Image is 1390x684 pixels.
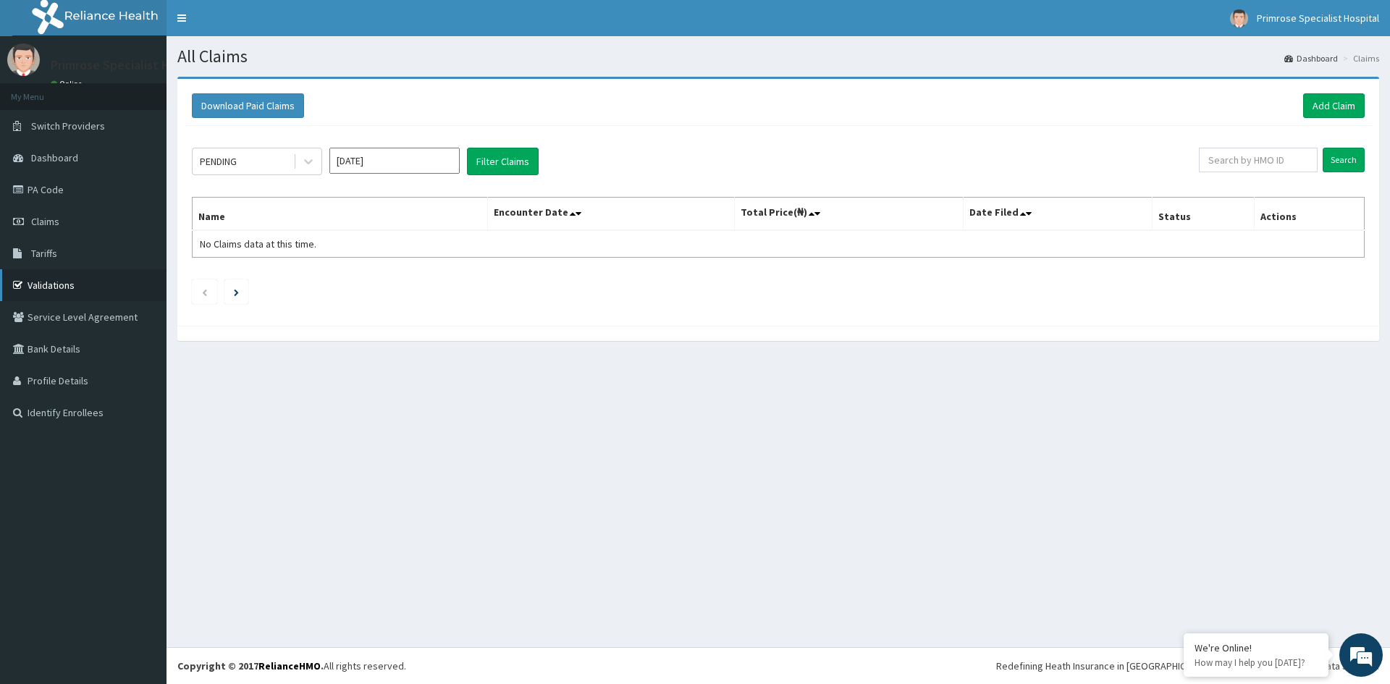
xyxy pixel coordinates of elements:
[201,285,208,298] a: Previous page
[31,119,105,132] span: Switch Providers
[258,659,321,672] a: RelianceHMO
[1152,198,1254,231] th: Status
[963,198,1152,231] th: Date Filed
[193,198,488,231] th: Name
[1339,52,1379,64] li: Claims
[1195,641,1318,654] div: We're Online!
[1323,148,1365,172] input: Search
[31,215,59,228] span: Claims
[467,148,539,175] button: Filter Claims
[329,148,460,174] input: Select Month and Year
[31,151,78,164] span: Dashboard
[1284,52,1338,64] a: Dashboard
[1254,198,1364,231] th: Actions
[996,659,1379,673] div: Redefining Heath Insurance in [GEOGRAPHIC_DATA] using Telemedicine and Data Science!
[1303,93,1365,118] a: Add Claim
[734,198,963,231] th: Total Price(₦)
[487,198,734,231] th: Encounter Date
[31,247,57,260] span: Tariffs
[1199,148,1318,172] input: Search by HMO ID
[51,79,85,89] a: Online
[7,43,40,76] img: User Image
[200,154,237,169] div: PENDING
[234,285,239,298] a: Next page
[51,59,209,72] p: Primrose Specialist Hospital
[177,659,324,672] strong: Copyright © 2017 .
[177,47,1379,66] h1: All Claims
[192,93,304,118] button: Download Paid Claims
[1230,9,1248,28] img: User Image
[200,237,316,250] span: No Claims data at this time.
[1195,656,1318,669] p: How may I help you today?
[167,647,1390,684] footer: All rights reserved.
[1257,12,1379,25] span: Primrose Specialist Hospital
